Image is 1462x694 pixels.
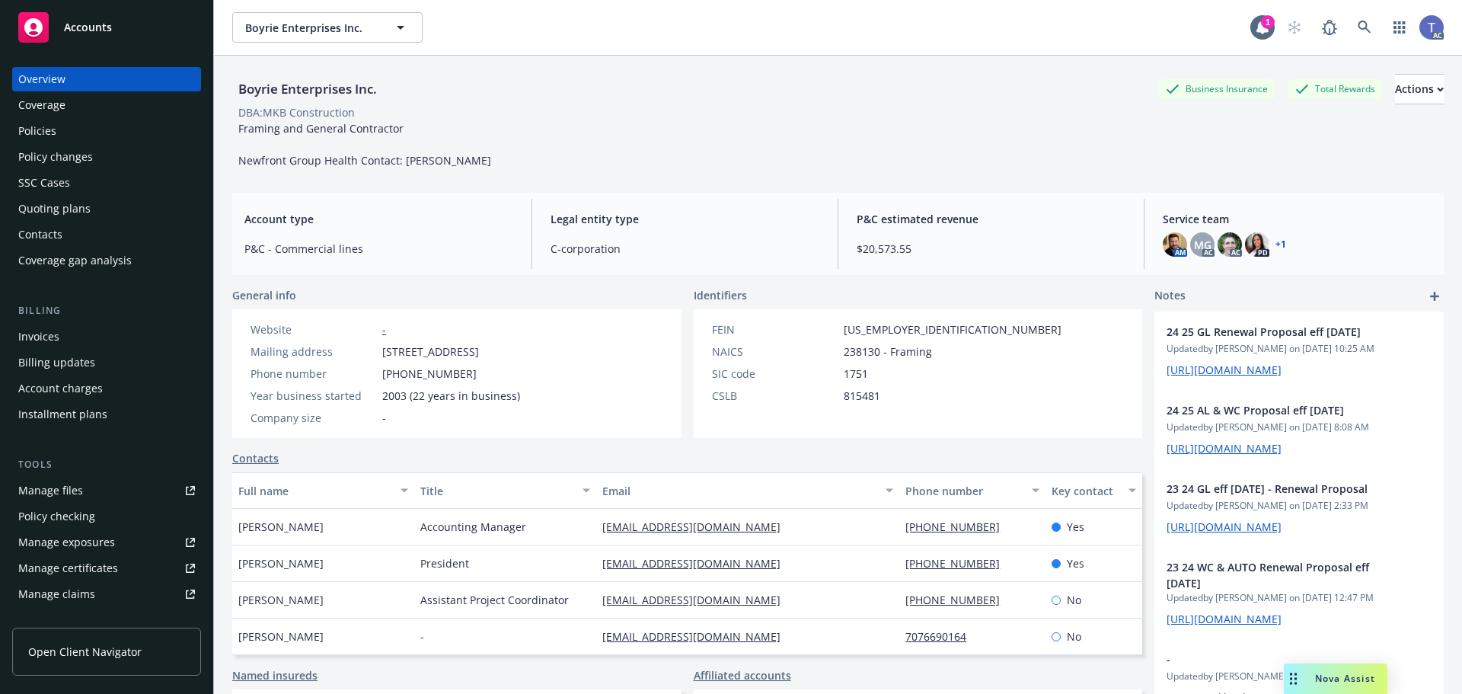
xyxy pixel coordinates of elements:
[1419,15,1444,40] img: photo
[694,667,791,683] a: Affiliated accounts
[382,366,477,382] span: [PHONE_NUMBER]
[12,145,201,169] a: Policy changes
[1163,232,1187,257] img: photo
[1154,390,1444,469] div: 24 25 AL & WC Proposal eff [DATE]Updatedby [PERSON_NAME] on [DATE] 8:08 AM[URL][DOMAIN_NAME]
[382,344,479,360] span: [STREET_ADDRESS]
[551,241,819,257] span: C-corporation
[251,388,376,404] div: Year business started
[712,366,838,382] div: SIC code
[12,376,201,401] a: Account charges
[1154,312,1444,390] div: 24 25 GL Renewal Proposal eff [DATE]Updatedby [PERSON_NAME] on [DATE] 10:25 AM[URL][DOMAIN_NAME]
[12,457,201,472] div: Tools
[251,366,376,382] div: Phone number
[596,472,899,509] button: Email
[420,483,573,499] div: Title
[232,287,296,303] span: General info
[382,410,386,426] span: -
[1395,74,1444,104] button: Actions
[18,171,70,195] div: SSC Cases
[1052,483,1119,499] div: Key contact
[232,450,279,466] a: Contacts
[1261,15,1275,29] div: 1
[1158,79,1275,98] div: Business Insurance
[232,79,383,99] div: Boyrie Enterprises Inc.
[1314,12,1345,43] a: Report a Bug
[18,556,118,580] div: Manage certificates
[1154,287,1186,305] span: Notes
[18,504,95,529] div: Policy checking
[12,119,201,143] a: Policies
[602,520,793,534] a: [EMAIL_ADDRESS][DOMAIN_NAME]
[12,171,201,195] a: SSC Cases
[12,325,201,349] a: Invoices
[1284,664,1303,694] div: Drag to move
[1194,237,1211,253] span: MG
[694,287,747,303] span: Identifiers
[420,592,569,608] span: Assistant Project Coordinator
[382,388,520,404] span: 2003 (22 years in business)
[1167,342,1432,356] span: Updated by [PERSON_NAME] on [DATE] 10:25 AM
[12,67,201,91] a: Overview
[12,530,201,555] a: Manage exposures
[18,376,103,401] div: Account charges
[1245,232,1269,257] img: photo
[1067,555,1084,571] span: Yes
[844,366,868,382] span: 1751
[12,303,201,318] div: Billing
[18,478,83,503] div: Manage files
[1067,592,1081,608] span: No
[244,241,513,257] span: P&C - Commercial lines
[12,504,201,529] a: Policy checking
[1167,481,1392,497] span: 23 24 GL eff [DATE] - Renewal Proposal
[238,592,324,608] span: [PERSON_NAME]
[420,628,424,644] span: -
[712,321,838,337] div: FEIN
[1167,520,1282,534] a: [URL][DOMAIN_NAME]
[18,248,132,273] div: Coverage gap analysis
[18,608,90,632] div: Manage BORs
[905,483,1022,499] div: Phone number
[1154,547,1444,639] div: 23 24 WC & AUTO Renewal Proposal eff [DATE]Updatedby [PERSON_NAME] on [DATE] 12:47 PM[URL][DOMAIN...
[1167,670,1432,683] span: Updated by [PERSON_NAME] on [DATE] 4:15 PM
[602,483,876,499] div: Email
[64,21,112,34] span: Accounts
[905,593,1012,607] a: [PHONE_NUMBER]
[12,248,201,273] a: Coverage gap analysis
[602,593,793,607] a: [EMAIL_ADDRESS][DOMAIN_NAME]
[1315,672,1375,685] span: Nova Assist
[12,402,201,427] a: Installment plans
[238,519,324,535] span: [PERSON_NAME]
[232,472,414,509] button: Full name
[18,222,62,247] div: Contacts
[1167,591,1432,605] span: Updated by [PERSON_NAME] on [DATE] 12:47 PM
[905,520,1012,534] a: [PHONE_NUMBER]
[602,556,793,571] a: [EMAIL_ADDRESS][DOMAIN_NAME]
[1167,651,1392,667] span: -
[1167,324,1392,340] span: 24 25 GL Renewal Proposal eff [DATE]
[238,121,491,168] span: Framing and General Contractor Newfront Group Health Contact: [PERSON_NAME]
[251,321,376,337] div: Website
[12,350,201,375] a: Billing updates
[551,211,819,227] span: Legal entity type
[18,197,91,221] div: Quoting plans
[414,472,596,509] button: Title
[238,483,391,499] div: Full name
[251,344,376,360] div: Mailing address
[12,6,201,49] a: Accounts
[1067,519,1084,535] span: Yes
[18,402,107,427] div: Installment plans
[1163,211,1432,227] span: Service team
[28,644,142,660] span: Open Client Navigator
[238,555,324,571] span: [PERSON_NAME]
[899,472,1045,509] button: Phone number
[1284,664,1387,694] button: Nova Assist
[712,344,838,360] div: NAICS
[238,104,355,120] div: DBA: MKB Construction
[12,608,201,632] a: Manage BORs
[857,241,1125,257] span: $20,573.55
[844,388,880,404] span: 815481
[12,197,201,221] a: Quoting plans
[232,12,423,43] button: Boyrie Enterprises Inc.
[18,350,95,375] div: Billing updates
